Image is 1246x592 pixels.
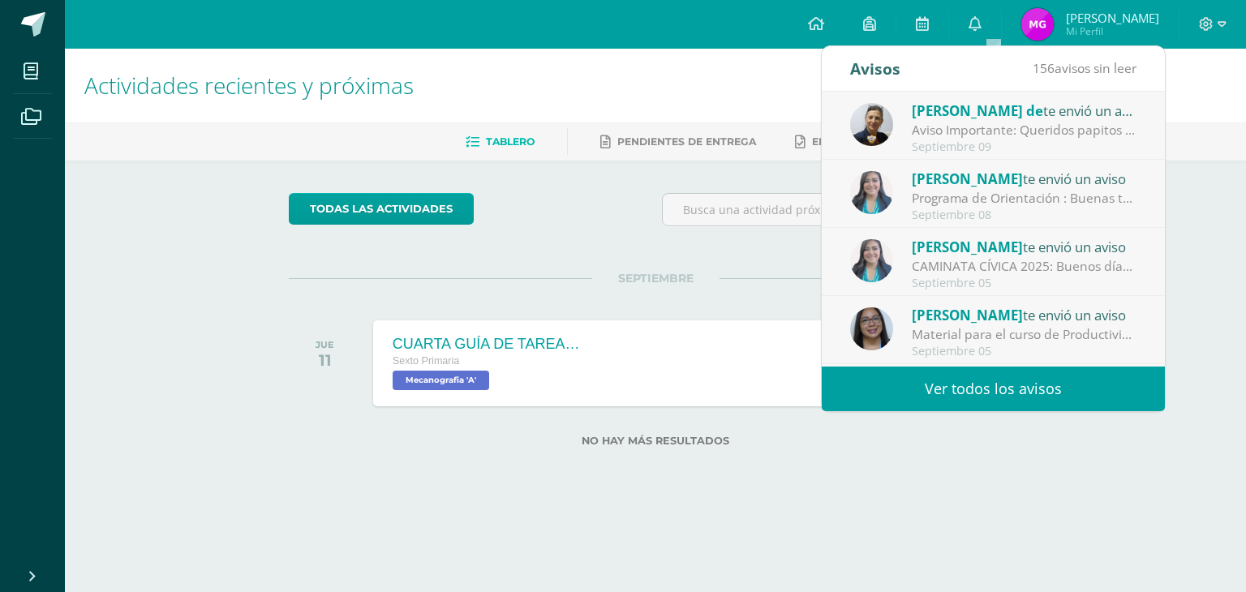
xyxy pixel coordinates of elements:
img: be92b6c484970536b82811644e40775c.png [850,239,893,282]
input: Busca una actividad próxima aquí... [663,194,1022,225]
div: Avisos [850,46,900,91]
div: Material para el curso de Productividad: Para el día lunes debe traer ilustraciones de los animal... [912,325,1137,344]
span: 156 [1033,59,1055,77]
a: Pendientes de entrega [600,129,756,155]
div: Septiembre 09 [912,140,1137,154]
div: Aviso Importante: Queridos papitos por este medio les saludo cordialmente. El motivo de la presen... [912,121,1137,139]
img: 90c3bb5543f2970d9a0839e1ce488333.png [850,307,893,350]
img: be92b6c484970536b82811644e40775c.png [850,171,893,214]
a: Ver todos los avisos [822,367,1165,411]
img: 67f0ede88ef848e2db85819136c0f493.png [850,103,893,146]
div: te envió un aviso [912,236,1137,257]
label: No hay más resultados [289,435,1023,447]
span: [PERSON_NAME] [912,169,1023,188]
div: Septiembre 08 [912,208,1137,222]
span: [PERSON_NAME] [1066,10,1159,26]
div: CUARTA GUÍA DE TAREAS DEL CUARTO BIMESTRE [393,336,587,353]
span: Mi Perfil [1066,24,1159,38]
span: avisos sin leer [1033,59,1136,77]
div: te envió un aviso [912,100,1137,121]
div: Programa de Orientación : Buenas tardes estudiantes: Esperando se encuentren bien, por este medio... [912,189,1137,208]
span: Tablero [486,135,535,148]
img: c6c3a604df4f3858ad9f3349a9da0b9a.png [1021,8,1054,41]
span: [PERSON_NAME] de [912,101,1043,120]
span: Mecanografia 'A' [393,371,489,390]
div: Septiembre 05 [912,277,1137,290]
a: Entregadas [795,129,884,155]
a: todas las Actividades [289,193,474,225]
span: Entregadas [812,135,884,148]
span: Pendientes de entrega [617,135,756,148]
a: Tablero [466,129,535,155]
div: JUE [316,339,334,350]
span: SEPTIEMBRE [592,271,720,285]
div: CAMINATA CÍVICA 2025: Buenos días queridos padres de familia Esperando se encuentren bien, por es... [912,257,1137,276]
span: [PERSON_NAME] [912,306,1023,324]
span: Sexto Primaria [393,355,460,367]
span: Actividades recientes y próximas [84,70,414,101]
span: [PERSON_NAME] [912,238,1023,256]
div: te envió un aviso [912,168,1137,189]
div: te envió un aviso [912,304,1137,325]
div: 11 [316,350,334,370]
div: Septiembre 05 [912,345,1137,358]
